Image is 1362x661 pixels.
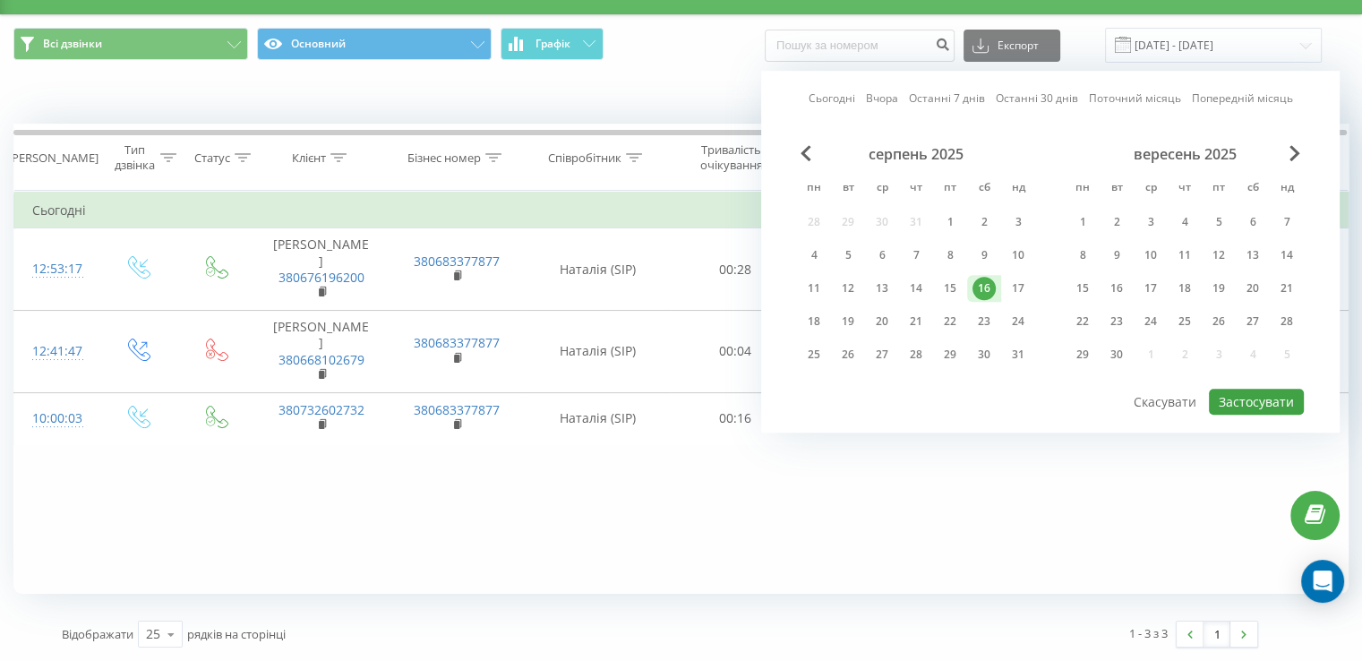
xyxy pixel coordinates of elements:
div: 6 [1241,210,1264,234]
div: Клієнт [292,150,326,166]
div: 10 [1007,244,1030,267]
div: 1 [1071,210,1094,234]
div: ср 20 серп 2025 р. [865,308,899,335]
div: 21 [1275,277,1298,300]
div: пн 1 вер 2025 р. [1066,209,1100,236]
div: 7 [1275,210,1298,234]
a: Останні 30 днів [996,90,1078,107]
div: 12:53:17 [32,252,80,287]
div: 26 [1207,310,1230,333]
div: 14 [904,277,928,300]
a: 380676196200 [278,269,364,286]
div: 5 [1207,210,1230,234]
a: Поточний місяць [1089,90,1181,107]
a: Вчора [866,90,898,107]
a: Попередній місяць [1192,90,1293,107]
abbr: п’ятниця [1205,176,1232,202]
span: Графік [535,38,570,50]
div: пт 5 вер 2025 р. [1202,209,1236,236]
span: рядків на сторінці [187,626,286,642]
td: [PERSON_NAME] [253,311,389,393]
abbr: неділя [1273,176,1300,202]
td: Наталія (SIP) [525,392,671,444]
div: вересень 2025 [1066,145,1304,163]
td: Наталія (SIP) [525,311,671,393]
div: пн 29 вер 2025 р. [1066,341,1100,368]
div: сб 13 вер 2025 р. [1236,242,1270,269]
div: 3 [1139,210,1162,234]
div: сб 6 вер 2025 р. [1236,209,1270,236]
div: ср 27 серп 2025 р. [865,341,899,368]
div: пн 22 вер 2025 р. [1066,308,1100,335]
div: пт 26 вер 2025 р. [1202,308,1236,335]
div: 29 [938,343,962,366]
button: Експорт [964,30,1060,62]
abbr: четвер [1171,176,1198,202]
td: [PERSON_NAME] [253,228,389,311]
div: 8 [938,244,962,267]
div: Тривалість очікування [687,142,776,173]
div: сб 23 серп 2025 р. [967,308,1001,335]
div: 27 [1241,310,1264,333]
a: 380683377877 [414,334,500,351]
span: Всі дзвінки [43,37,102,51]
div: вт 9 вер 2025 р. [1100,242,1134,269]
div: 13 [870,277,894,300]
div: сб 9 серп 2025 р. [967,242,1001,269]
div: 7 [904,244,928,267]
div: 10:00:03 [32,401,80,436]
div: вт 23 вер 2025 р. [1100,308,1134,335]
a: Останні 7 днів [909,90,985,107]
abbr: середа [869,176,895,202]
abbr: неділя [1005,176,1032,202]
abbr: середа [1137,176,1164,202]
div: 20 [870,310,894,333]
abbr: вівторок [835,176,861,202]
div: сб 20 вер 2025 р. [1236,275,1270,302]
div: 24 [1139,310,1162,333]
div: 25 [802,343,826,366]
div: 31 [1007,343,1030,366]
td: Сьогодні [14,193,1349,228]
div: чт 14 серп 2025 р. [899,275,933,302]
div: 12 [836,277,860,300]
div: вт 2 вер 2025 р. [1100,209,1134,236]
div: 30 [1105,343,1128,366]
div: 9 [1105,244,1128,267]
div: серпень 2025 [797,145,1035,163]
div: 2 [972,210,996,234]
div: пн 25 серп 2025 р. [797,341,831,368]
div: сб 2 серп 2025 р. [967,209,1001,236]
div: вт 16 вер 2025 р. [1100,275,1134,302]
a: 380668102679 [278,351,364,368]
div: сб 27 вер 2025 р. [1236,308,1270,335]
div: чт 21 серп 2025 р. [899,308,933,335]
div: 29 [1071,343,1094,366]
div: 3 [1007,210,1030,234]
abbr: п’ятниця [937,176,964,202]
span: Відображати [62,626,133,642]
div: 11 [1173,244,1196,267]
div: вт 30 вер 2025 р. [1100,341,1134,368]
div: 2 [1105,210,1128,234]
div: 14 [1275,244,1298,267]
div: сб 16 серп 2025 р. [967,275,1001,302]
div: Open Intercom Messenger [1301,560,1344,603]
div: 13 [1241,244,1264,267]
td: 00:28 [671,228,801,311]
div: Статус [194,150,230,166]
div: пн 15 вер 2025 р. [1066,275,1100,302]
div: пт 22 серп 2025 р. [933,308,967,335]
div: ср 3 вер 2025 р. [1134,209,1168,236]
div: 10 [1139,244,1162,267]
div: чт 25 вер 2025 р. [1168,308,1202,335]
div: 6 [870,244,894,267]
div: нд 31 серп 2025 р. [1001,341,1035,368]
div: 16 [972,277,996,300]
div: пн 8 вер 2025 р. [1066,242,1100,269]
div: ср 17 вер 2025 р. [1134,275,1168,302]
div: 17 [1007,277,1030,300]
div: 8 [1071,244,1094,267]
button: Основний [257,28,492,60]
div: сб 30 серп 2025 р. [967,341,1001,368]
